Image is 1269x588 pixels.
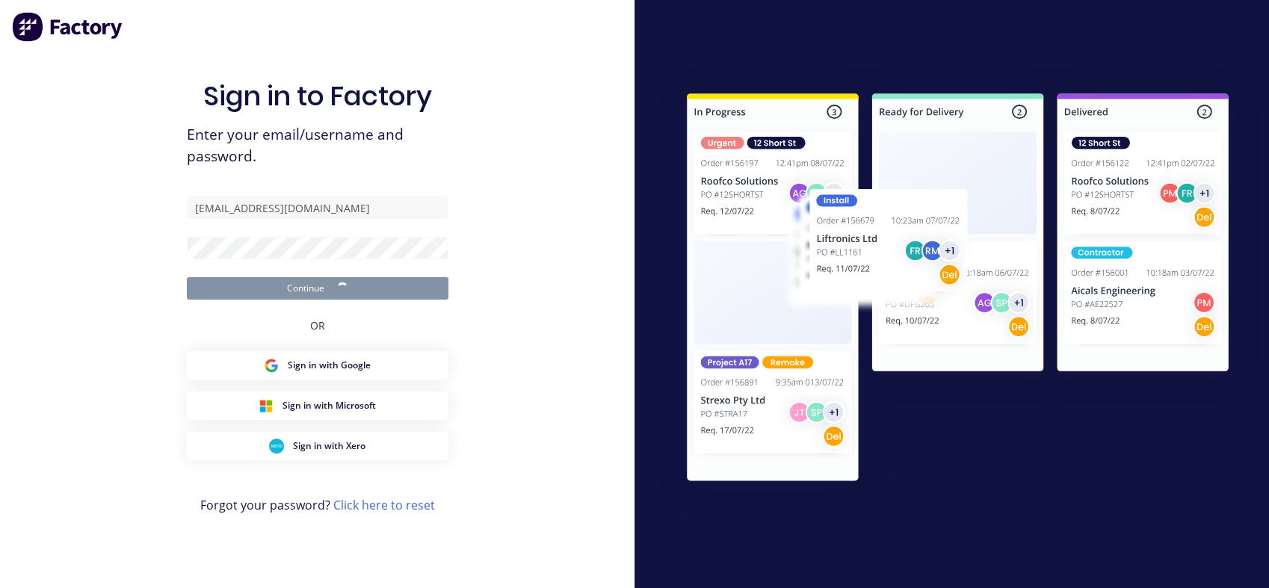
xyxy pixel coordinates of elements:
img: Sign in [654,64,1262,516]
input: Email/Username [187,196,448,219]
a: Click here to reset [333,497,435,513]
button: Google Sign inSign in with Google [187,351,448,380]
span: Enter your email/username and password. [187,124,448,167]
div: OR [310,300,325,351]
span: Sign in with Google [288,359,371,372]
span: Sign in with Microsoft [282,399,376,412]
span: Sign in with Xero [293,439,365,453]
button: Continue [187,277,448,300]
span: Forgot your password? [200,496,435,514]
button: Xero Sign inSign in with Xero [187,432,448,460]
h1: Sign in to Factory [203,80,432,112]
button: Microsoft Sign inSign in with Microsoft [187,392,448,420]
img: Factory [12,12,124,42]
img: Microsoft Sign in [259,398,274,413]
img: Google Sign in [264,358,279,373]
img: Xero Sign in [269,439,284,454]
